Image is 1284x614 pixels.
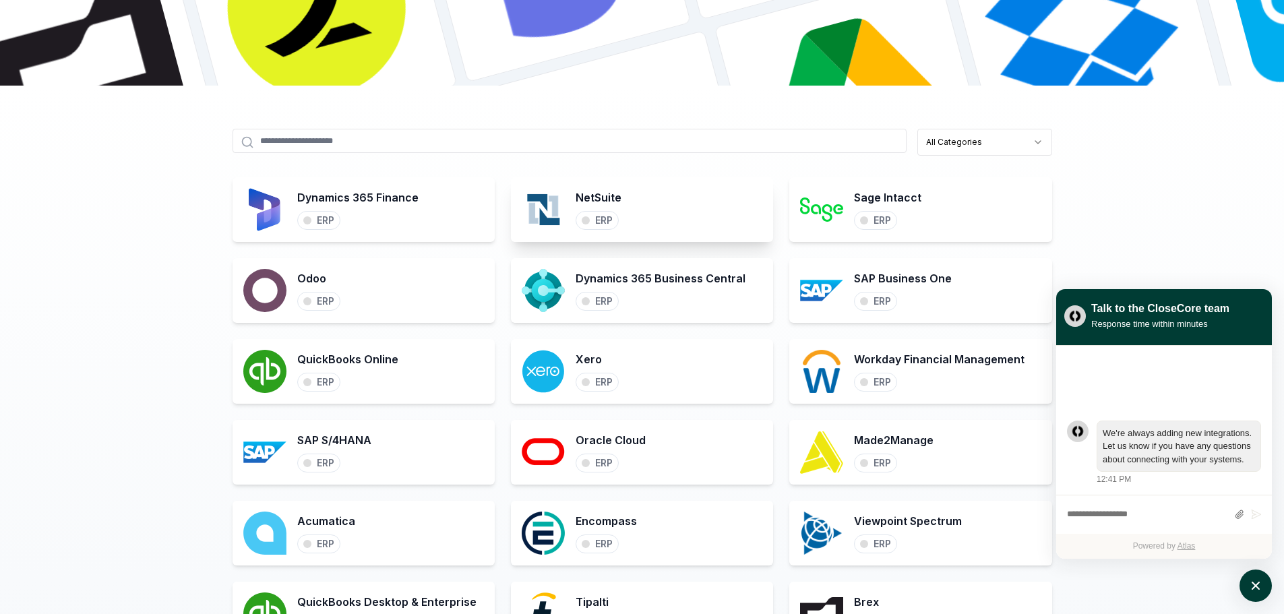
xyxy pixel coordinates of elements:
img: QuickBooks Online logo [243,350,286,393]
img: Made2Manage logo [800,431,843,474]
h3: Workday Financial Management [854,351,1025,367]
h3: Oracle Cloud [576,432,646,448]
img: SAP S/4HANA logo [243,431,286,474]
div: 12:41 PM [1097,473,1131,485]
div: ERP [595,376,613,388]
div: ERP [317,376,334,388]
h3: SAP S/4HANA [297,432,371,448]
div: ERP [874,214,891,226]
a: Atlas [1178,541,1196,551]
img: Acumatica logo [243,512,286,555]
div: ERP [317,214,334,226]
h3: Viewpoint Spectrum [854,513,962,529]
img: Encompass logo [522,512,565,555]
h3: Tipalti [576,594,638,610]
div: ERP [595,214,613,226]
img: yblje5SQxOoZuw2TcITt_icon.png [1064,305,1086,327]
div: atlas-message-author-avatar [1067,421,1089,442]
img: Dynamics 365 Finance logo [243,188,286,231]
h3: Acumatica [297,513,355,529]
div: ERP [874,376,891,388]
button: atlas-launcher [1240,570,1272,602]
div: Response time within minutes [1091,317,1229,331]
div: ERP [595,295,613,307]
h3: Sage Intacct [854,189,921,206]
h3: Encompass [576,513,637,529]
div: ERP [874,538,891,550]
button: Attach files by clicking or dropping files here [1234,509,1244,520]
div: ERP [874,457,891,469]
div: Thursday, October 2, 12:41 PM [1097,421,1261,486]
img: Sage Intacct logo [800,188,843,231]
h3: SAP Business One [854,270,952,286]
img: NetSuite logo [522,188,565,231]
h3: Odoo [297,270,340,286]
h3: Dynamics 365 Finance [297,189,419,206]
img: Workday Financial Management logo [800,350,843,393]
img: Dynamics 365 Business Central logo [522,269,565,312]
div: ERP [874,295,891,307]
h3: Dynamics 365 Business Central [576,270,745,286]
div: atlas-message-bubble [1097,421,1261,472]
div: ERP [317,538,334,550]
div: ERP [595,457,613,469]
div: ERP [595,538,613,550]
div: atlas-window [1056,289,1272,559]
img: Odoo logo [243,269,286,312]
img: SAP Business One logo [800,269,843,312]
img: Xero logo [522,350,565,393]
div: atlas-ticket [1056,346,1272,559]
img: Oracle Cloud logo [522,431,565,474]
h3: Xero [576,351,619,367]
h3: Made2Manage [854,432,934,448]
div: Talk to the CloseCore team [1091,301,1229,317]
div: ERP [317,457,334,469]
h3: QuickBooks Online [297,351,398,367]
h3: NetSuite [576,189,621,206]
div: atlas-message [1067,421,1261,486]
div: atlas-message-text [1103,427,1255,466]
div: Powered by [1056,534,1272,559]
h3: QuickBooks Desktop & Enterprise [297,594,477,610]
div: ERP [317,295,334,307]
div: atlas-composer [1067,502,1261,527]
h3: Brex [854,594,916,610]
img: Viewpoint Spectrum logo [800,512,843,555]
